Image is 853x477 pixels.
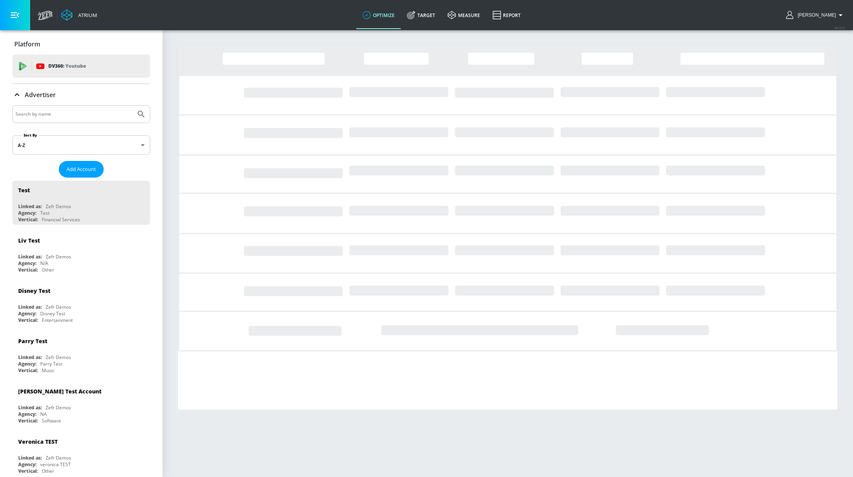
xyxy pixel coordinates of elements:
[40,210,50,216] div: Test
[18,404,42,411] div: Linked as:
[18,267,38,273] div: Vertical:
[18,287,50,294] div: Disney Test
[12,332,150,376] div: Parry TestLinked as:Zefr DemosAgency:Parry TestVertical:Music
[18,438,58,445] div: Veronica TEST
[14,40,40,48] p: Platform
[12,33,150,55] div: Platform
[40,461,71,468] div: veronica TEST
[18,361,36,367] div: Agency:
[46,253,71,260] div: Zefr Demos
[12,135,150,155] div: A-Z
[42,317,73,323] div: Entertainment
[46,304,71,310] div: Zefr Demos
[46,455,71,461] div: Zefr Demos
[18,317,38,323] div: Vertical:
[18,337,47,345] div: Parry Test
[48,62,86,70] p: DV360:
[18,203,42,210] div: Linked as:
[18,253,42,260] div: Linked as:
[15,109,133,119] input: Search by name
[18,417,38,424] div: Vertical:
[75,12,97,19] div: Atrium
[12,281,150,325] div: Disney TestLinked as:Zefr DemosAgency:Disney TestVertical:Entertainment
[40,361,62,367] div: Parry Test
[786,10,845,20] button: [PERSON_NAME]
[18,210,36,216] div: Agency:
[18,367,38,374] div: Vertical:
[12,181,150,225] div: TestLinked as:Zefr DemosAgency:TestVertical:Financial Services
[25,91,56,99] p: Advertiser
[67,165,96,174] span: Add Account
[40,260,48,267] div: N/A
[46,354,71,361] div: Zefr Demos
[18,237,40,244] div: Liv Test
[12,432,150,476] div: Veronica TESTLinked as:Zefr DemosAgency:veronica TESTVertical:Other
[12,231,150,275] div: Liv TestLinked as:Zefr DemosAgency:N/AVertical:Other
[18,455,42,461] div: Linked as:
[795,12,836,18] span: login as: samantha.yip@zefr.com
[18,461,36,468] div: Agency:
[12,382,150,426] div: [PERSON_NAME] Test AccountLinked as:Zefr DemosAgency:NAVertical:Software
[441,1,486,29] a: measure
[42,367,55,374] div: Music
[18,310,36,317] div: Agency:
[65,62,86,70] p: Youtube
[12,84,150,106] div: Advertiser
[46,203,71,210] div: Zefr Demos
[18,468,38,474] div: Vertical:
[18,304,42,310] div: Linked as:
[42,267,54,273] div: Other
[18,186,30,194] div: Test
[486,1,527,29] a: Report
[59,161,104,178] button: Add Account
[40,310,65,317] div: Disney Test
[42,216,80,223] div: Financial Services
[42,468,54,474] div: Other
[40,411,47,417] div: NA
[12,55,150,78] div: DV360: Youtube
[18,354,42,361] div: Linked as:
[22,133,39,138] label: Sort By
[18,411,36,417] div: Agency:
[834,26,845,30] span: v 4.32.0
[356,1,401,29] a: optimize
[61,9,97,21] a: Atrium
[46,404,71,411] div: Zefr Demos
[18,388,101,395] div: [PERSON_NAME] Test Account
[18,260,36,267] div: Agency:
[18,216,38,223] div: Vertical:
[42,417,61,424] div: Software
[401,1,441,29] a: Target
